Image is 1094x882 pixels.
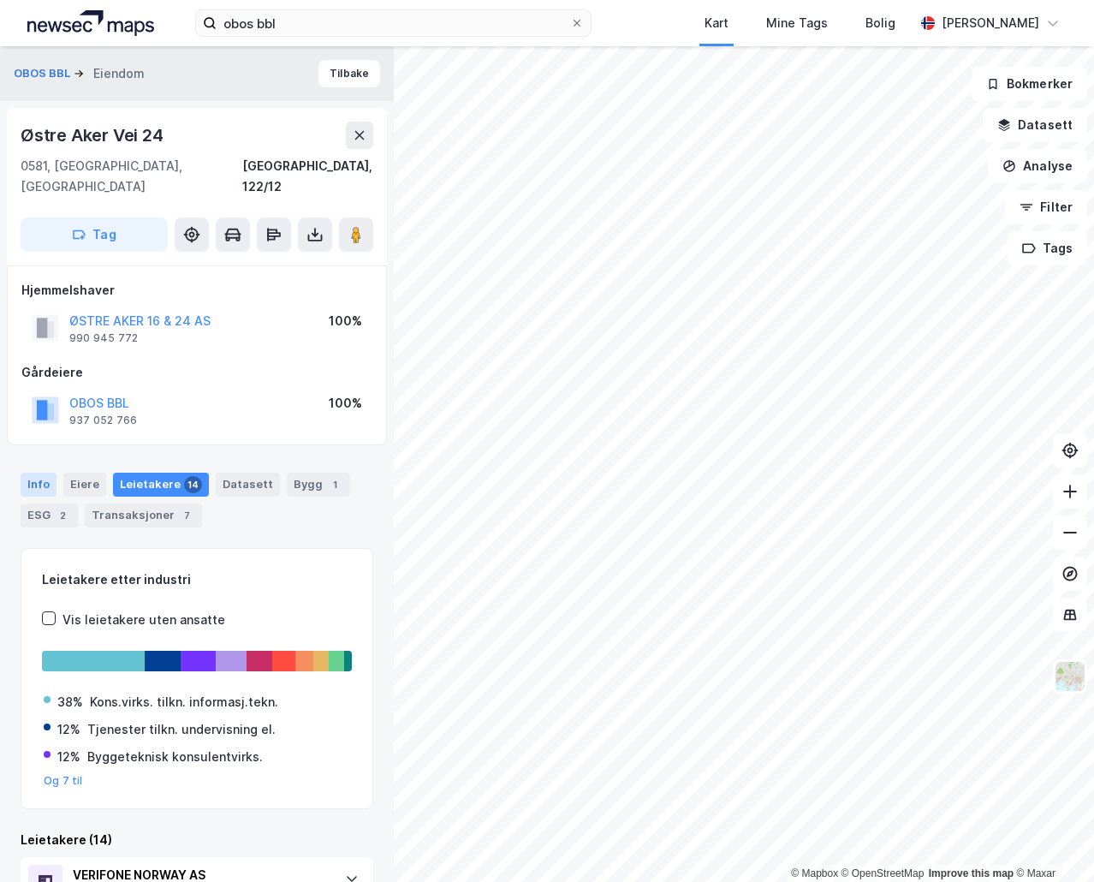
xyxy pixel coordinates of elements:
iframe: Chat Widget [1008,800,1094,882]
button: Filter [1005,190,1087,224]
div: 100% [329,393,362,414]
div: Info [21,473,56,497]
input: Søk på adresse, matrikkel, gårdeiere, leietakere eller personer [217,10,570,36]
div: Eiere [63,473,106,497]
div: Leietakere (14) [21,830,373,850]
div: Byggeteknisk konsulentvirks. [87,747,263,767]
div: Leietakere [113,473,209,497]
div: Tjenester tilkn. undervisning el. [87,719,276,740]
a: Improve this map [929,867,1014,879]
div: Leietakere etter industri [42,569,352,590]
div: 12% [57,719,80,740]
button: Tilbake [318,60,380,87]
div: 0581, [GEOGRAPHIC_DATA], [GEOGRAPHIC_DATA] [21,156,242,197]
div: [PERSON_NAME] [942,13,1039,33]
div: Vis leietakere uten ansatte [62,610,225,630]
div: Mine Tags [766,13,828,33]
div: Transaksjoner [85,504,202,527]
div: ESG [21,504,78,527]
img: Z [1054,660,1086,693]
div: Datasett [216,473,280,497]
div: 12% [57,747,80,767]
div: 38% [57,692,83,712]
div: Bygg [287,473,350,497]
div: Bolig [865,13,895,33]
div: 7 [178,507,195,524]
button: Tag [21,218,168,252]
div: 100% [329,311,362,331]
div: Eiendom [93,63,145,84]
a: OpenStreetMap [841,867,925,879]
div: 2 [54,507,71,524]
div: 1 [326,476,343,493]
div: 990 945 772 [69,331,138,345]
div: Østre Aker Vei 24 [21,122,167,149]
button: Tags [1008,231,1087,265]
div: Kontrollprogram for chat [1008,800,1094,882]
button: Analyse [988,149,1087,183]
button: OBOS BBL [14,65,74,82]
div: Kons.virks. tilkn. informasj.tekn. [90,692,278,712]
div: Kart [705,13,728,33]
div: Hjemmelshaver [21,280,372,301]
button: Datasett [983,108,1087,142]
div: 14 [184,476,202,493]
div: 937 052 766 [69,414,137,427]
img: logo.a4113a55bc3d86da70a041830d287a7e.svg [27,10,154,36]
a: Mapbox [791,867,838,879]
div: [GEOGRAPHIC_DATA], 122/12 [242,156,373,197]
button: Bokmerker [972,67,1087,101]
button: Og 7 til [44,774,83,788]
div: Gårdeiere [21,362,372,383]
